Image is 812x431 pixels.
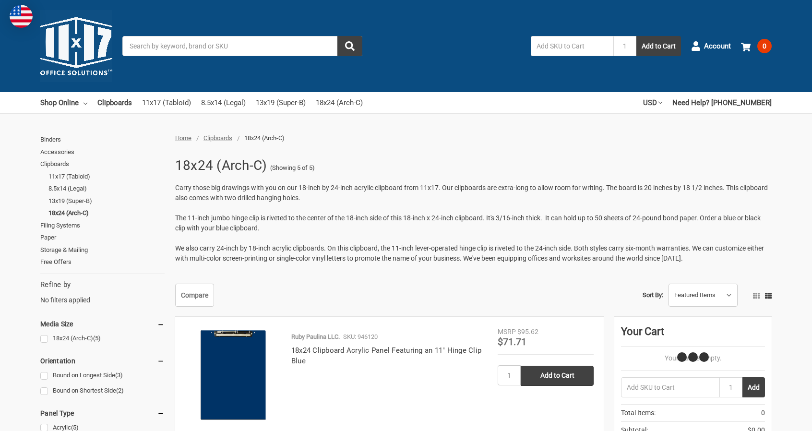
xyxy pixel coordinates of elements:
a: Storage & Mailing [40,244,165,256]
a: Accessories [40,146,165,158]
a: Bound on Shortest Side [40,384,165,397]
span: The 11-inch jumbo hinge clip is riveted to the center of the 18-inch side of this 18-inch x 24-in... [175,214,761,232]
a: Account [691,34,731,59]
h5: Refine by [40,279,165,290]
a: USD [643,92,662,113]
h5: Orientation [40,355,165,367]
a: 18x24 Clipboard Acrylic Panel Featuring an 11" Hinge Clip Blue [291,346,481,366]
span: (Showing 5 of 5) [270,163,315,173]
div: No filters applied [40,279,165,305]
div: Your Cart [621,323,765,347]
a: Binders [40,133,165,146]
a: Paper [40,231,165,244]
input: Add SKU to Cart [531,36,613,56]
img: duty and tax information for United States [10,5,33,28]
span: Total Items: [621,408,656,418]
a: Bound on Longest Side [40,369,165,382]
p: Ruby Paulina LLC. [291,332,340,342]
a: 11x17 (Tabloid) [48,170,165,183]
h5: Media Size [40,318,165,330]
a: 18x24 (Arch-C) [40,332,165,345]
a: 13x19 (Super-B) [256,92,306,113]
button: Add to Cart [636,36,681,56]
img: 11x17.com [40,10,112,82]
span: $71.71 [498,336,526,347]
a: 18x24 (Arch-C) [48,207,165,219]
span: (5) [93,335,101,342]
h1: 18x24 (Arch-C) [175,153,267,178]
a: Clipboards [40,158,165,170]
a: 18x24 (Arch-C) [316,92,363,113]
span: $95.62 [517,328,538,335]
a: 8.5x14 (Legal) [201,92,246,113]
a: Home [175,134,191,142]
a: 8.5x14 (Legal) [48,182,165,195]
a: 11x17 (Tabloid) [142,92,191,113]
a: 13x19 (Super-B) [48,195,165,207]
span: (5) [71,424,79,431]
span: 0 [757,39,772,53]
input: Add to Cart [521,366,594,386]
span: Account [704,41,731,52]
span: (2) [116,387,124,394]
p: Your Cart Is Empty. [621,353,765,363]
img: 18x24 Clipboard Acrylic Panel Featuring an 11" Hinge Clip Blue [185,327,281,423]
input: Add SKU to Cart [621,377,719,397]
a: Clipboards [203,134,232,142]
span: 0 [761,408,765,418]
span: Carry those big drawings with you on our 18-inch by 24-inch acrylic clipboard from 11x17. Our cli... [175,184,768,202]
a: 0 [741,34,772,59]
a: Shop Online [40,92,87,113]
p: SKU: 946120 [343,332,378,342]
span: We also carry 24-inch by 18-inch acrylic clipboards. On this clipboard, the 11-inch lever-operate... [175,244,764,262]
button: Add [742,377,765,397]
h5: Panel Type [40,407,165,419]
a: Compare [175,284,214,307]
span: 18x24 (Arch-C) [244,134,285,142]
a: Clipboards [97,92,132,113]
a: Filing Systems [40,219,165,232]
a: Need Help? [PHONE_NUMBER] [672,92,772,113]
label: Sort By: [643,288,663,302]
span: (3) [115,371,123,379]
div: MSRP [498,327,516,337]
input: Search by keyword, brand or SKU [122,36,362,56]
a: Free Offers [40,256,165,268]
